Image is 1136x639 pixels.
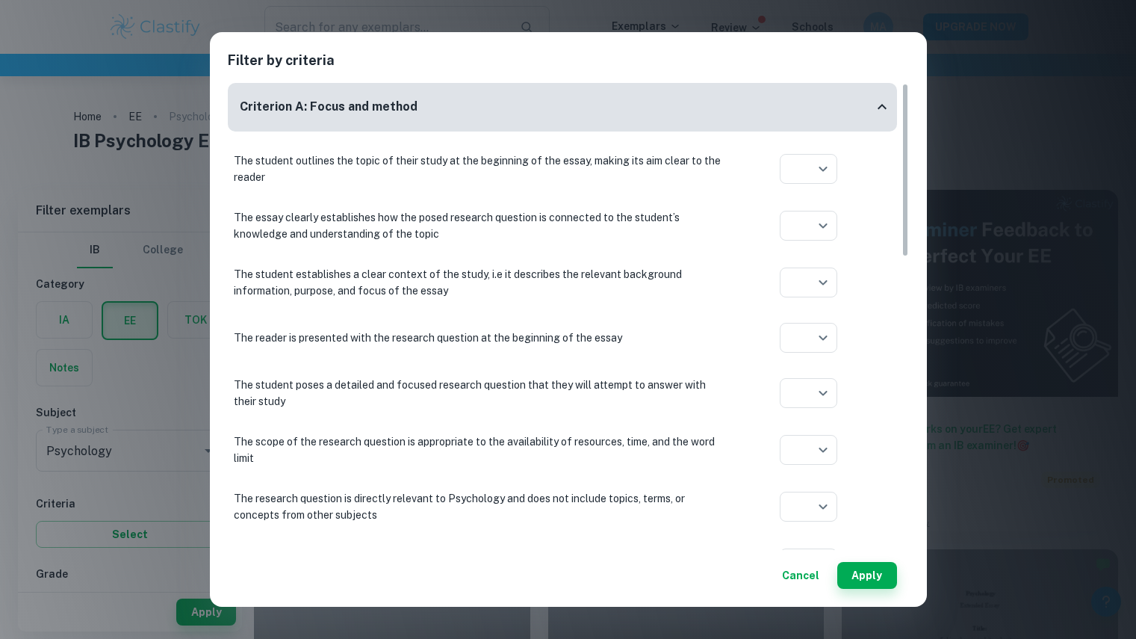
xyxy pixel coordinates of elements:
[234,209,727,242] p: The essay clearly establishes how the posed research question is connected to the student’s knowl...
[240,98,418,117] h6: Criterion A: Focus and method
[234,330,727,346] p: The reader is presented with the research question at the beginning of the essay
[837,562,897,589] button: Apply
[228,83,897,132] div: Criterion A: Focus and method
[776,562,825,589] button: Cancel
[234,490,727,523] p: The research question is directly relevant to Psychology and does not include topics, terms, or c...
[234,547,727,580] p: The student describes the academic context and justification behind the choice of their research ...
[234,433,727,466] p: The scope of the research question is appropriate to the availability of resources, time, and the...
[228,50,909,83] h2: Filter by criteria
[234,377,727,410] p: The student poses a detailed and focused research question that they will attempt to answer with ...
[234,152,727,185] p: The student outlines the topic of their study at the beginning of the essay, making its aim clear...
[234,266,727,299] p: The student establishes a clear context of the study, i.e it describes the relevant background in...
